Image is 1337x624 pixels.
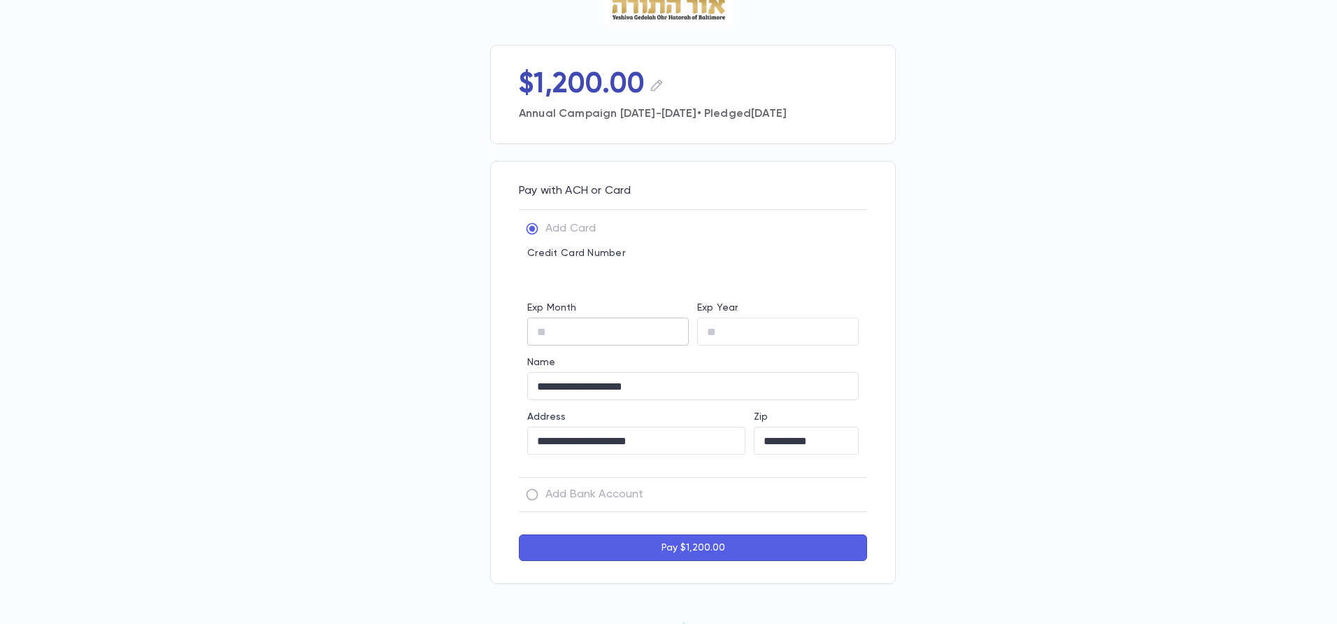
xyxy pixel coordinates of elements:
label: Exp Year [697,302,738,313]
p: Pay with ACH or Card [519,184,867,198]
label: Address [527,411,566,423]
iframe: card [527,263,859,291]
p: Add Card [545,222,596,236]
button: Pay $1,200.00 [519,534,867,561]
p: Add Bank Account [545,488,644,502]
label: Name [527,357,556,368]
label: Zip [754,411,768,423]
label: Exp Month [527,302,576,313]
p: Annual Campaign [DATE]-[DATE] • Pledged [DATE] [519,101,867,121]
p: Credit Card Number [527,248,859,259]
p: $1,200.00 [519,68,645,101]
